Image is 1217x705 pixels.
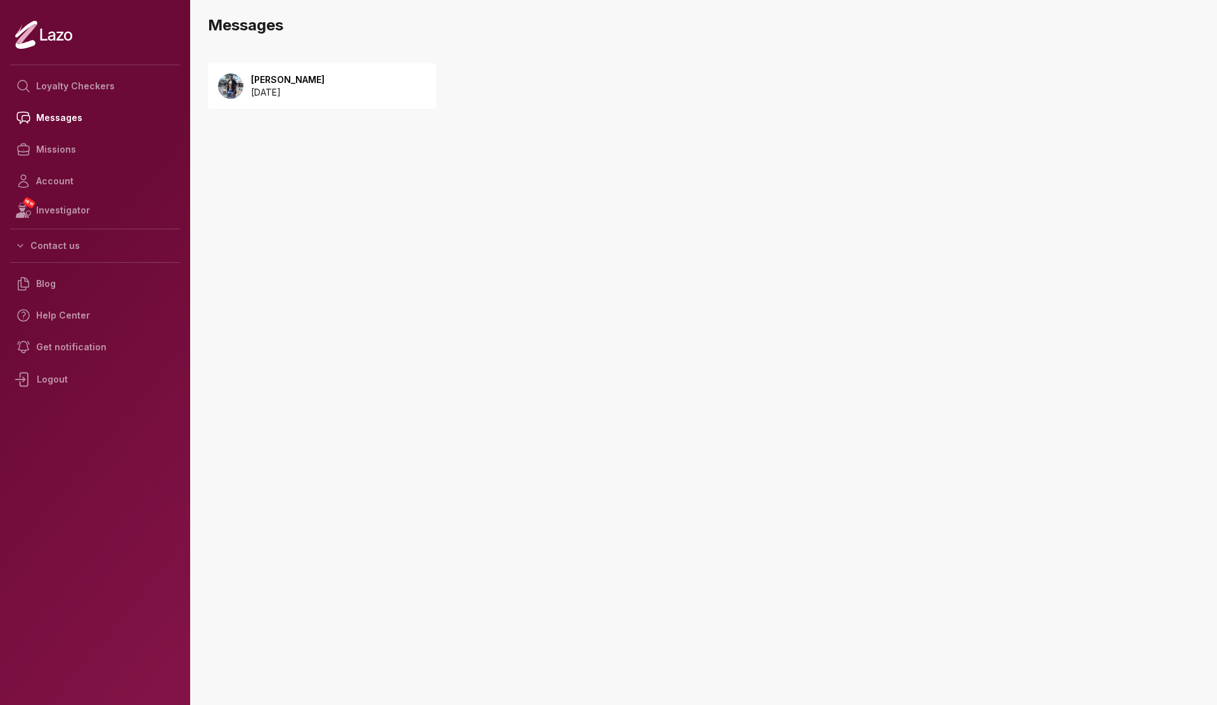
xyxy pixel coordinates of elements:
a: Missions [10,134,180,165]
h3: Messages [208,15,1207,35]
a: Loyalty Checkers [10,70,180,102]
img: bc6a081c-77fc-4828-a149-e22f7ff3354e [218,73,243,99]
p: [DATE] [251,86,325,99]
a: Blog [10,268,180,300]
a: Messages [10,102,180,134]
a: NEWInvestigator [10,197,180,224]
p: [PERSON_NAME] [251,73,325,86]
button: Contact us [10,234,180,257]
span: NEW [22,196,36,209]
a: Get notification [10,331,180,363]
a: Account [10,165,180,197]
a: Help Center [10,300,180,331]
div: Logout [10,363,180,396]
